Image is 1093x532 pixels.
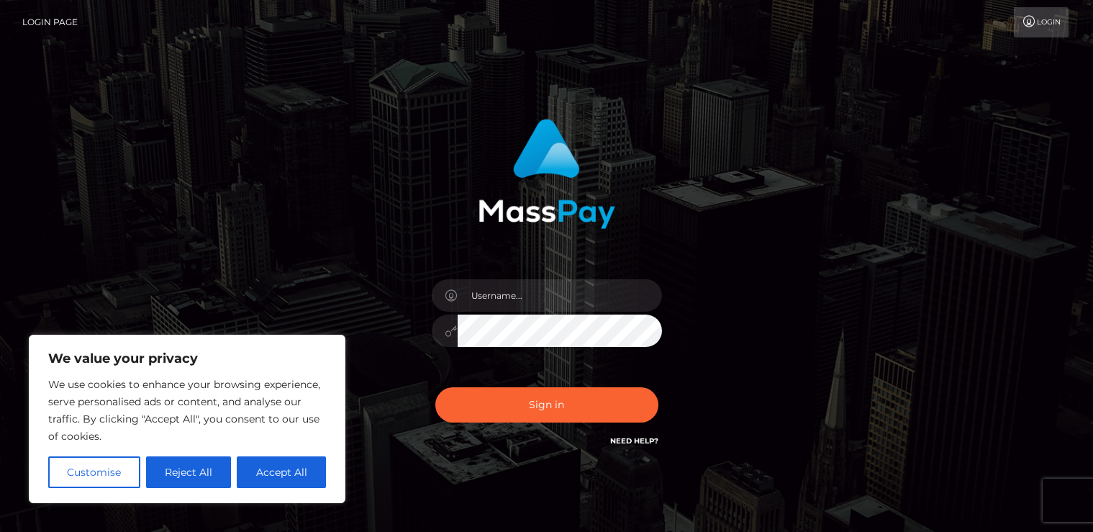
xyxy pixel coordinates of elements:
p: We use cookies to enhance your browsing experience, serve personalised ads or content, and analys... [48,376,326,445]
button: Reject All [146,456,232,488]
div: We value your privacy [29,335,345,503]
a: Login [1014,7,1069,37]
button: Accept All [237,456,326,488]
p: We value your privacy [48,350,326,367]
button: Customise [48,456,140,488]
img: MassPay Login [479,119,615,229]
input: Username... [458,279,662,312]
a: Login Page [22,7,78,37]
a: Need Help? [610,436,658,446]
button: Sign in [435,387,658,423]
